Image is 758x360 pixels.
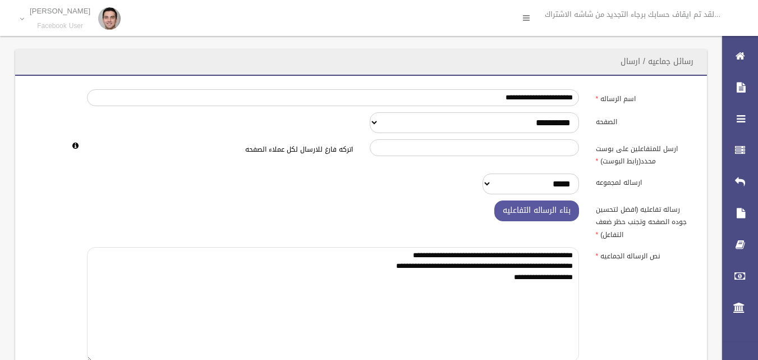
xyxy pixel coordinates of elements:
label: الصفحه [587,112,701,128]
small: Facebook User [30,22,90,30]
label: نص الرساله الجماعيه [587,247,701,263]
label: ارساله لمجموعه [587,174,701,189]
h6: اتركه فارغ للارسال لكل عملاء الصفحه [87,146,353,153]
label: رساله تفاعليه (افضل لتحسين جوده الصفحه وتجنب حظر ضعف التفاعل) [587,200,701,241]
header: رسائل جماعيه / ارسال [607,51,707,72]
label: ارسل للمتفاعلين على بوست محدد(رابط البوست) [587,139,701,167]
p: [PERSON_NAME] [30,7,90,15]
label: اسم الرساله [587,89,701,105]
button: بناء الرساله التفاعليه [494,200,579,221]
